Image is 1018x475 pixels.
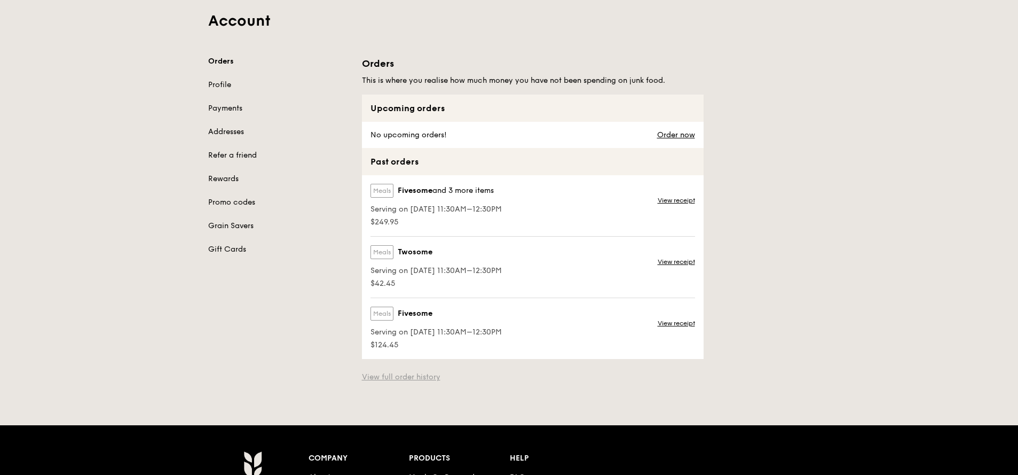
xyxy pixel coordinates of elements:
[658,319,695,328] a: View receipt
[208,244,349,255] a: Gift Cards
[658,196,695,205] a: View receipt
[370,340,502,351] span: $124.45
[657,131,695,139] a: Order now
[362,122,453,148] div: No upcoming orders!
[362,95,704,122] div: Upcoming orders
[208,150,349,161] a: Refer a friend
[409,451,510,466] div: Products
[208,80,349,90] a: Profile
[432,186,494,195] span: and 3 more items
[208,197,349,208] a: Promo codes
[362,56,704,71] h1: Orders
[208,11,810,30] h1: Account
[309,451,409,466] div: Company
[370,266,502,276] span: Serving on [DATE] 11:30AM–12:30PM
[362,75,704,86] h5: This is where you realise how much money you have not been spending on junk food.
[658,258,695,266] a: View receipt
[370,204,502,215] span: Serving on [DATE] 11:30AM–12:30PM
[362,372,440,383] a: View full order history
[398,247,432,258] span: Twosome
[208,103,349,114] a: Payments
[208,174,349,184] a: Rewards
[370,307,393,321] label: Meals
[510,451,611,466] div: Help
[208,56,349,67] a: Orders
[370,327,502,338] span: Serving on [DATE] 11:30AM–12:30PM
[370,278,502,289] span: $42.45
[362,148,704,175] div: Past orders
[208,221,349,231] a: Grain Savers
[398,308,432,319] span: Fivesome
[208,127,349,137] a: Addresses
[370,184,393,198] label: Meals
[370,217,502,228] span: $249.95
[398,185,432,196] span: Fivesome
[370,245,393,259] label: Meals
